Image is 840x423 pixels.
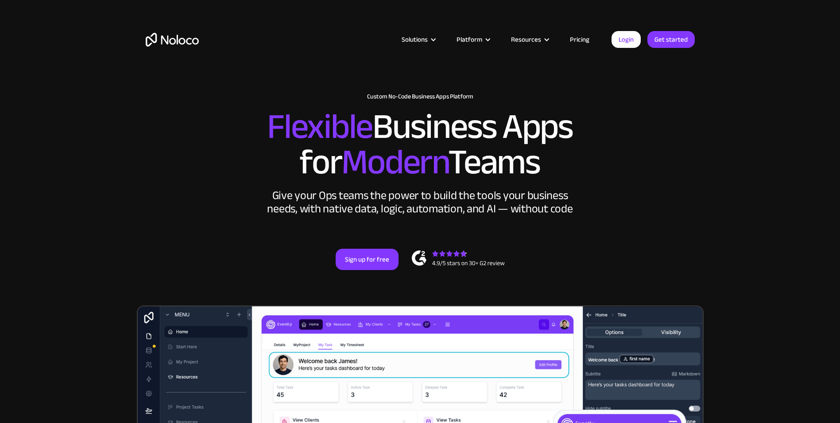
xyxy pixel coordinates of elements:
div: Resources [511,34,541,45]
div: Solutions [402,34,428,45]
a: Sign up for free [336,249,399,270]
div: Solutions [391,34,445,45]
h2: Business Apps for Teams [146,109,695,180]
a: Pricing [559,34,600,45]
a: Get started [647,31,695,48]
span: Modern [341,129,448,195]
div: Resources [500,34,559,45]
div: Give your Ops teams the power to build the tools your business needs, with native data, logic, au... [265,189,575,215]
div: Platform [445,34,500,45]
a: home [146,33,199,47]
div: Platform [457,34,482,45]
h1: Custom No-Code Business Apps Platform [146,93,695,100]
a: Login [612,31,641,48]
span: Flexible [267,94,372,160]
